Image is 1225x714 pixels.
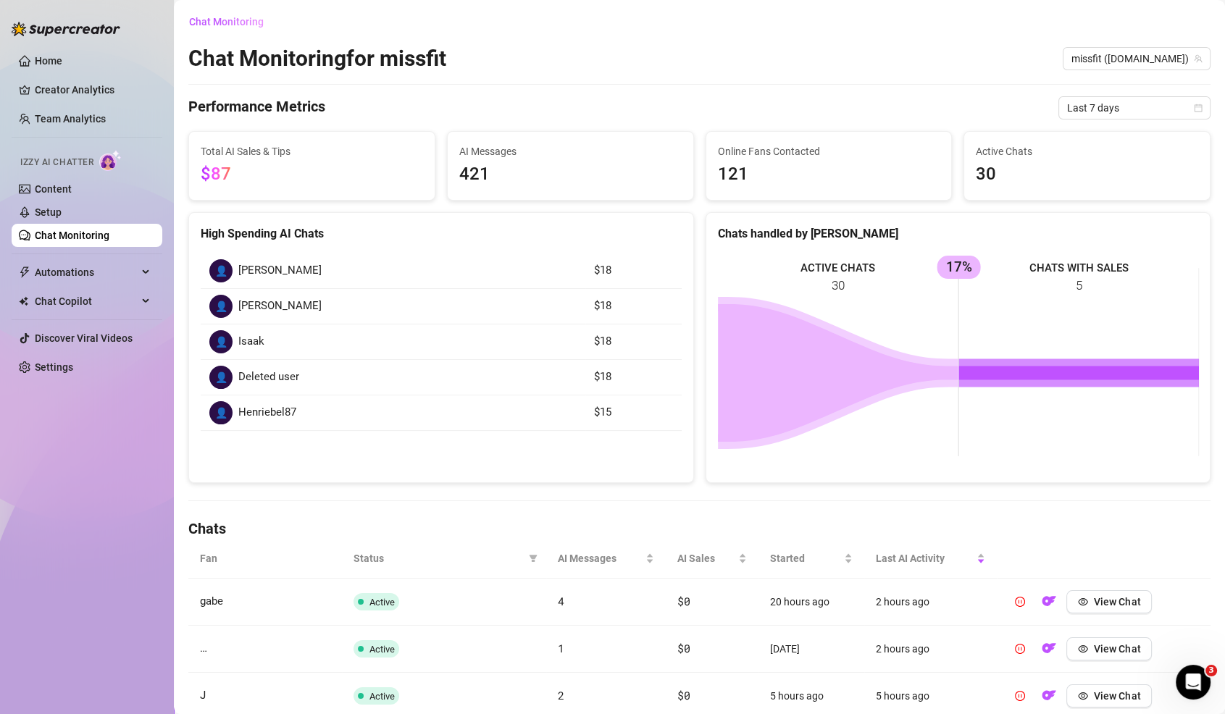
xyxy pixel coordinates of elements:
th: Fan [188,539,342,579]
img: OF [1042,594,1056,608]
a: Setup [35,206,62,218]
span: [PERSON_NAME] [238,298,322,315]
span: $0 [677,688,690,702]
span: Chat Copilot [35,290,138,313]
a: Settings [35,361,73,373]
iframe: Intercom live chat [1176,665,1211,700]
a: OF [1037,693,1061,705]
div: 👤 [209,259,233,282]
div: 👤 [209,401,233,424]
a: Discover Viral Videos [35,332,133,344]
a: Home [35,55,62,67]
span: Active [369,597,395,608]
article: $18 [594,262,673,280]
span: filter [526,547,540,569]
span: gabe [200,595,223,608]
span: eye [1078,644,1088,654]
td: 2 hours ago [864,626,997,673]
img: OF [1042,688,1056,702]
span: Online Fans Contacted [718,143,940,159]
button: View Chat [1066,637,1152,660]
h2: Chat Monitoring for missfit [188,45,446,72]
a: Creator Analytics [35,78,151,101]
span: Henriebel87 [238,404,296,421]
span: Total AI Sales & Tips [201,143,423,159]
span: 121 [718,161,940,188]
span: Active [369,691,395,702]
span: 4 [558,594,564,608]
span: 421 [459,161,682,188]
article: $15 [594,404,673,421]
span: filter [529,554,538,563]
span: $0 [677,641,690,655]
span: missfit (miss.fit) [1071,48,1202,70]
span: pause-circle [1015,644,1025,654]
span: AI Messages [459,143,682,159]
span: Izzy AI Chatter [20,156,93,169]
span: J [200,689,206,702]
img: logo-BBDzfeDw.svg [12,22,120,36]
div: Chats handled by [PERSON_NAME] [718,224,1199,243]
span: View Chat [1094,643,1140,655]
td: [DATE] [758,626,864,673]
article: $18 [594,369,673,386]
a: OF [1037,599,1061,610]
img: Chat Copilot [19,296,28,306]
article: $18 [594,333,673,350]
td: 20 hours ago [758,579,864,626]
span: 30 [976,161,1198,188]
span: 1 [558,641,564,655]
span: Automations [35,261,138,284]
button: OF [1037,590,1061,613]
span: Isaak [238,333,264,350]
span: View Chat [1094,690,1140,702]
a: Team Analytics [35,113,106,125]
span: AI Messages [558,550,643,566]
span: calendar [1194,104,1203,112]
span: … [200,642,207,655]
span: Chat Monitoring [189,16,264,28]
span: eye [1078,597,1088,607]
span: Started [770,550,841,566]
button: OF [1037,637,1061,660]
button: View Chat [1066,684,1152,707]
span: Deleted user [238,369,299,386]
span: 2 [558,688,564,702]
span: Status [354,550,523,566]
a: OF [1037,646,1061,658]
span: [PERSON_NAME] [238,262,322,280]
span: 3 [1205,665,1217,676]
div: 👤 [209,330,233,353]
span: team [1194,54,1203,63]
span: $0 [677,594,690,608]
span: AI Sales [677,550,735,566]
th: AI Messages [546,539,666,579]
th: AI Sales [666,539,758,579]
button: OF [1037,684,1061,707]
span: Last AI Activity [876,550,974,566]
th: Last AI Activity [864,539,997,579]
h4: Performance Metrics [188,96,325,119]
a: Content [35,183,72,195]
span: View Chat [1094,596,1140,608]
span: eye [1078,691,1088,701]
span: Last 7 days [1067,97,1202,119]
span: Active [369,644,395,655]
h4: Chats [188,518,1211,539]
div: 👤 [209,366,233,389]
article: $18 [594,298,673,315]
td: 2 hours ago [864,579,997,626]
button: View Chat [1066,590,1152,613]
img: OF [1042,641,1056,655]
span: $87 [201,164,231,184]
span: Active Chats [976,143,1198,159]
a: Chat Monitoring [35,230,109,241]
span: thunderbolt [19,266,30,278]
button: Chat Monitoring [188,10,275,33]
div: High Spending AI Chats [201,224,682,243]
img: AI Chatter [99,150,122,171]
div: 👤 [209,295,233,318]
span: pause-circle [1015,691,1025,701]
th: Started [758,539,864,579]
span: pause-circle [1015,597,1025,607]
